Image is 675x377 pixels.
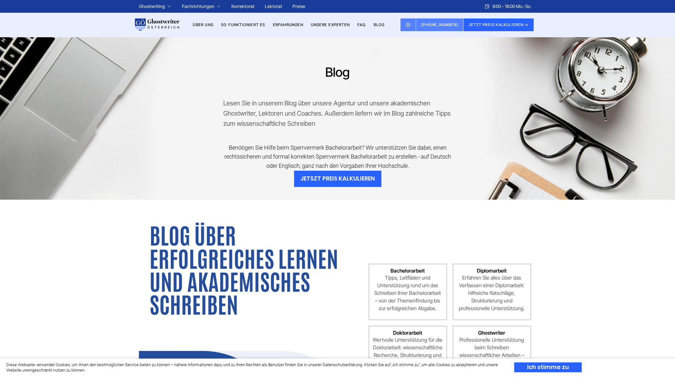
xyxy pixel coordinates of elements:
button: JETSZT PREIS KALKULIEREN [294,171,381,187]
a: Ghostwriting [139,3,165,10]
a: FAQ [357,22,366,27]
p: Tipps, Leitfäden und Unterstützung rund um das Schreiben Ihrer Bachelorarbeit – von der Themenfin... [373,274,443,312]
span: 9:00 - 18:00 Mo.-So. [492,3,531,10]
img: logo wirschreiben [134,18,180,31]
h1: Blog [223,65,452,80]
a: Lektorat [265,4,282,9]
a: BachelorarbeitTipps, Leitfäden und Unterstützung rund um das Schreiben Ihrer Bachelorarbeit – von... [368,263,447,320]
div: Benötigen Sie Hilfe beim Sperrvermerk Bachelorarbeit? Wir unterstützen Sie dabei, einen rechtssic... [223,143,452,171]
img: Schedule [484,4,490,9]
p: Wertvolle Unterstützung für die Doktorarbeit: wissenschaftliche Recherche, Strukturierung und pra... [373,336,443,374]
a: Über uns [193,22,213,27]
div: Diese Webseite verwendet Cookies, um Ihnen den bestmöglichen Service bieten zu können – nähere In... [6,362,503,373]
p: Lesen Sie in unserem Blog über unsere Agentur und unsere akademischen Ghostwriter, Lektoren und C... [223,98,452,129]
p: Erfahren Sie alles über das Verfassen einer Diplomarbeit: hilfreiche Ratschläge, Strukturierung u... [457,274,527,312]
a: DiplomarbeitErfahren Sie alles über das Verfassen einer Diplomarbeit: hilfreiche Ratschläge, Stru... [452,263,531,320]
button: JETZT PREIS KALKULIEREN [463,18,534,31]
div: Ich stimme zu [514,362,582,372]
span: [PHONE_NUMBER] [421,22,458,27]
a: Korrektorat [231,4,255,9]
img: Email [406,22,411,27]
a: Erfahrungen [273,22,303,27]
a: Fachrichtungen [182,3,214,10]
a: Unsere Experten [311,22,350,27]
a: So funktioniert es [221,22,265,27]
a: Preise [292,4,305,9]
a: BLOG [373,22,384,27]
a: [PHONE_NUMBER] [416,18,463,31]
